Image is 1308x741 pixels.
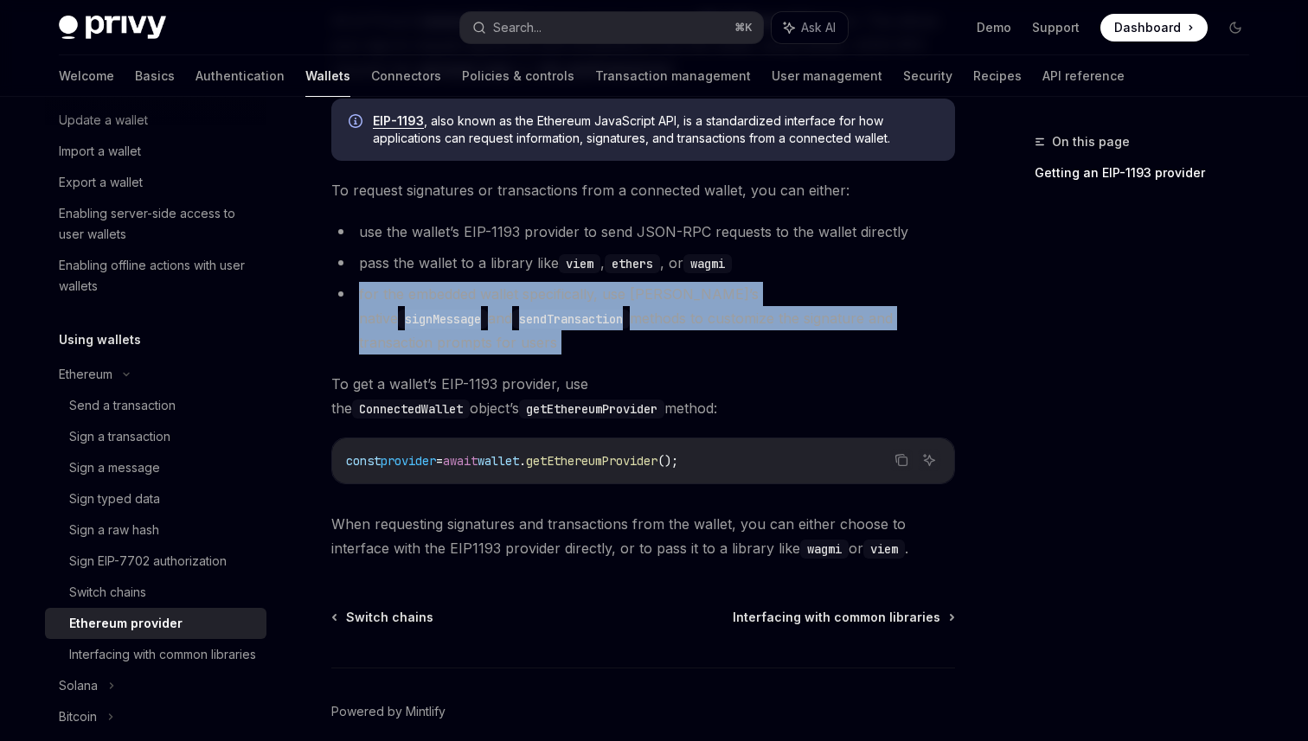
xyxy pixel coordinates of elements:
div: Sign a message [69,457,160,478]
svg: Info [349,114,366,131]
button: Ask AI [918,449,940,471]
button: Toggle dark mode [1221,14,1249,42]
span: getEthereumProvider [526,453,657,469]
a: Authentication [196,55,285,97]
span: . [519,453,526,469]
span: Switch chains [346,609,433,626]
a: API reference [1042,55,1125,97]
img: dark logo [59,16,166,40]
code: wagmi [683,254,732,273]
a: Security [903,55,952,97]
div: Interfacing with common libraries [69,644,256,665]
div: Sign typed data [69,489,160,509]
button: Search...⌘K [460,12,763,43]
a: Support [1032,19,1080,36]
div: Enabling offline actions with user wallets [59,255,256,297]
span: wallet [478,453,519,469]
code: wagmi [800,540,849,559]
a: Connectors [371,55,441,97]
a: Import a wallet [45,136,266,167]
span: await [443,453,478,469]
a: Sign EIP-7702 authorization [45,546,266,577]
a: Wallets [305,55,350,97]
div: Sign EIP-7702 authorization [69,551,227,572]
a: User management [772,55,882,97]
code: viem [559,254,600,273]
a: Enabling server-side access to user wallets [45,198,266,250]
a: Interfacing with common libraries [733,609,953,626]
a: Powered by Mintlify [331,703,446,720]
div: Ethereum [59,364,112,385]
code: ethers [605,254,660,273]
a: Getting an EIP-1193 provider [1035,159,1263,187]
div: Sign a transaction [69,426,170,447]
span: const [346,453,381,469]
span: = [436,453,443,469]
a: Interfacing with common libraries [45,639,266,670]
a: Sign typed data [45,483,266,514]
a: Export a wallet [45,167,266,198]
a: Switch chains [45,577,266,608]
div: Sign a raw hash [69,520,159,540]
span: On this page [1052,131,1130,152]
div: Solana [59,675,98,696]
a: Switch chains [333,609,433,626]
span: Interfacing with common libraries [733,609,940,626]
div: Export a wallet [59,172,143,193]
code: ConnectedWallet [352,399,470,418]
h5: Using wallets [59,329,141,350]
div: Send a transaction [69,395,176,416]
span: provider [381,453,436,469]
code: sendTransaction [512,310,630,329]
li: for the embedded wallet specifically, use [PERSON_NAME]’s native and methods to customize the sig... [331,282,955,355]
div: Import a wallet [59,141,141,162]
a: Sign a transaction [45,421,266,452]
a: Sign a message [45,452,266,483]
span: When requesting signatures and transactions from the wallet, you can either choose to interface w... [331,512,955,560]
div: Enabling server-side access to user wallets [59,203,256,245]
span: To request signatures or transactions from a connected wallet, you can either: [331,178,955,202]
button: Ask AI [772,12,848,43]
a: Policies & controls [462,55,574,97]
a: Send a transaction [45,390,266,421]
code: signMessage [398,310,488,329]
a: Ethereum provider [45,608,266,639]
div: Bitcoin [59,706,97,727]
span: (); [657,453,678,469]
div: Switch chains [69,582,146,603]
a: Demo [977,19,1011,36]
a: EIP-1193 [373,113,424,129]
span: ⌘ K [734,21,753,35]
a: Welcome [59,55,114,97]
a: Enabling offline actions with user wallets [45,250,266,302]
a: Recipes [973,55,1022,97]
span: , also known as the Ethereum JavaScript API, is a standardized interface for how applications can... [373,112,938,147]
li: pass the wallet to a library like , , or [331,251,955,275]
a: Transaction management [595,55,751,97]
div: Ethereum provider [69,613,183,634]
button: Copy the contents from the code block [890,449,913,471]
span: Dashboard [1114,19,1181,36]
li: use the wallet’s EIP-1193 provider to send JSON-RPC requests to the wallet directly [331,220,955,244]
span: Ask AI [801,19,836,36]
span: To get a wallet’s EIP-1193 provider, use the object’s method: [331,372,955,420]
a: Basics [135,55,175,97]
code: viem [863,540,905,559]
div: Search... [493,17,542,38]
code: getEthereumProvider [519,399,664,418]
a: Sign a raw hash [45,514,266,546]
a: Dashboard [1100,14,1208,42]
